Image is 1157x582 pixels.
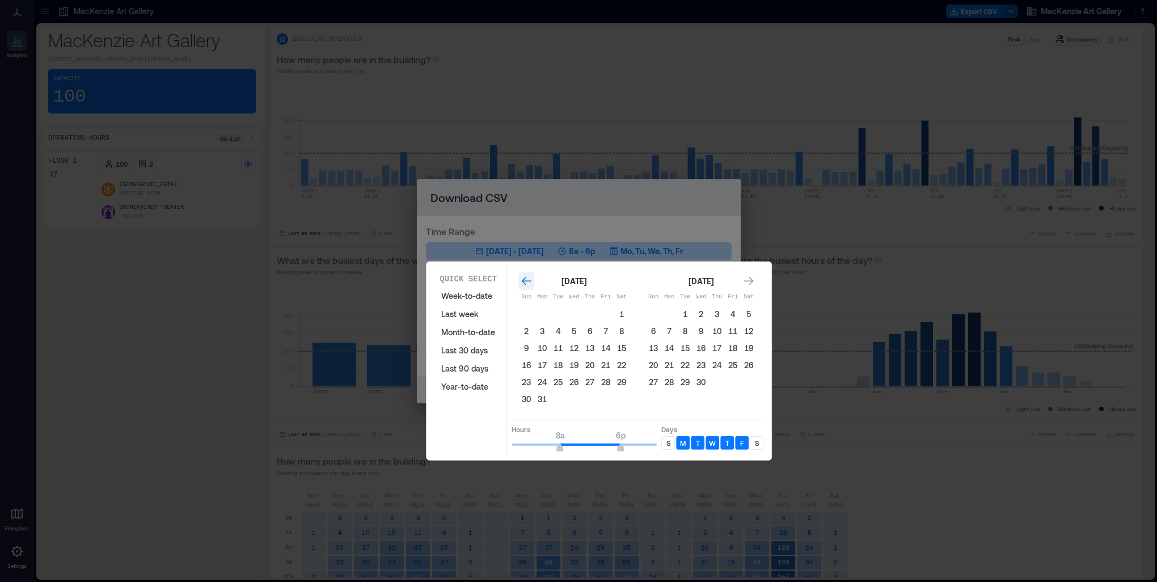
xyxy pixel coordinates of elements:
[709,438,716,448] p: W
[582,289,598,305] th: Thursday
[661,293,677,302] p: Mon
[558,275,590,288] div: [DATE]
[661,323,677,339] button: 7
[614,289,630,305] th: Saturday
[614,293,630,302] p: Sat
[518,391,534,407] button: 30
[709,293,725,302] p: Thu
[693,306,709,322] button: 2
[645,289,661,305] th: Sunday
[685,275,717,288] div: [DATE]
[598,340,614,356] button: 14
[614,340,630,356] button: 15
[550,340,566,356] button: 11
[677,340,693,356] button: 15
[534,391,550,407] button: 31
[534,357,550,373] button: 17
[693,323,709,339] button: 9
[725,293,741,302] p: Fri
[434,305,502,323] button: Last week
[598,374,614,390] button: 28
[598,323,614,339] button: 7
[598,289,614,305] th: Friday
[709,289,725,305] th: Thursday
[677,374,693,390] button: 29
[666,438,670,448] p: S
[434,360,502,378] button: Last 90 days
[755,438,759,448] p: S
[709,306,725,322] button: 3
[693,289,709,305] th: Wednesday
[434,378,502,396] button: Year-to-date
[741,323,757,339] button: 12
[693,293,709,302] p: Wed
[582,323,598,339] button: 6
[566,293,582,302] p: Wed
[518,357,534,373] button: 16
[661,425,763,434] p: Days
[518,289,534,305] th: Sunday
[661,374,677,390] button: 28
[566,357,582,373] button: 19
[693,340,709,356] button: 16
[725,438,729,448] p: T
[556,431,565,440] span: 8a
[661,357,677,373] button: 21
[434,341,502,360] button: Last 30 days
[616,431,626,440] span: 6p
[661,289,677,305] th: Monday
[645,323,661,339] button: 6
[709,340,725,356] button: 17
[534,289,550,305] th: Monday
[614,374,630,390] button: 29
[518,273,534,289] button: Go to previous month
[725,306,741,322] button: 4
[614,306,630,322] button: 1
[741,273,757,289] button: Go to next month
[725,357,741,373] button: 25
[677,289,693,305] th: Tuesday
[677,293,693,302] p: Tue
[740,438,744,448] p: F
[725,323,741,339] button: 11
[741,340,757,356] button: 19
[518,323,534,339] button: 2
[709,323,725,339] button: 10
[550,293,566,302] p: Tue
[741,293,757,302] p: Sat
[566,340,582,356] button: 12
[614,357,630,373] button: 22
[598,357,614,373] button: 21
[582,357,598,373] button: 20
[693,374,709,390] button: 30
[550,374,566,390] button: 25
[677,306,693,322] button: 1
[566,323,582,339] button: 5
[582,374,598,390] button: 27
[645,293,661,302] p: Sun
[550,323,566,339] button: 4
[677,357,693,373] button: 22
[725,340,741,356] button: 18
[566,289,582,305] th: Wednesday
[645,340,661,356] button: 13
[598,293,614,302] p: Fri
[518,293,534,302] p: Sun
[645,357,661,373] button: 20
[645,374,661,390] button: 27
[550,289,566,305] th: Tuesday
[582,293,598,302] p: Thu
[534,323,550,339] button: 3
[434,287,502,305] button: Week-to-date
[440,273,497,285] p: Quick Select
[693,357,709,373] button: 23
[518,374,534,390] button: 23
[725,289,741,305] th: Friday
[741,289,757,305] th: Saturday
[696,438,700,448] p: T
[680,438,686,448] p: M
[677,323,693,339] button: 8
[534,374,550,390] button: 24
[534,340,550,356] button: 10
[614,323,630,339] button: 8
